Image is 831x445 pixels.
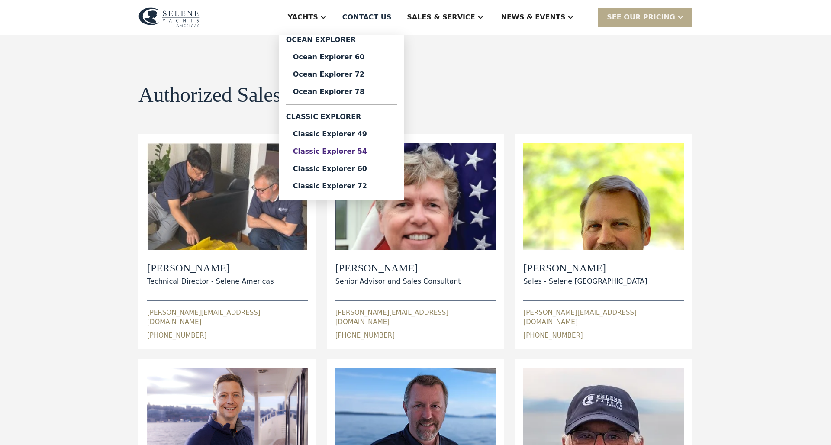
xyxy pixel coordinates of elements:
div: [PHONE_NUMBER] [335,331,395,341]
div: [PERSON_NAME]Sales - Selene [GEOGRAPHIC_DATA][PERSON_NAME][EMAIL_ADDRESS][DOMAIN_NAME][PHONE_NUMBER] [523,143,684,340]
div: Ocean Explorer 60 [293,54,390,61]
div: [PERSON_NAME]Senior Advisor and Sales Consultant[PERSON_NAME][EMAIL_ADDRESS][DOMAIN_NAME][PHONE_N... [335,143,496,340]
a: Classic Explorer 54 [286,143,397,160]
nav: Yachts [279,35,404,200]
div: Technical Director - Selene Americas [147,276,274,287]
div: Ocean Explorer 78 [293,88,390,95]
div: Classic Explorer 60 [293,165,390,172]
div: Sales & Service [407,12,475,23]
div: [PERSON_NAME][EMAIL_ADDRESS][DOMAIN_NAME] [335,308,496,327]
h1: Authorized Sales [138,84,281,106]
a: Ocean Explorer 72 [286,66,397,83]
div: [PHONE_NUMBER] [147,331,206,341]
div: Senior Advisor and Sales Consultant [335,276,461,287]
a: Ocean Explorer 78 [286,83,397,100]
div: Sales - Selene [GEOGRAPHIC_DATA] [523,276,647,287]
div: Yachts [288,12,318,23]
div: Classic Explorer 72 [293,183,390,190]
div: Classic Explorer [286,108,397,126]
a: Classic Explorer 49 [286,126,397,143]
a: Classic Explorer 72 [286,177,397,195]
h2: [PERSON_NAME] [147,262,274,274]
div: [PERSON_NAME]Technical Director - Selene Americas[PERSON_NAME][EMAIL_ADDRESS][DOMAIN_NAME][PHONE_... [147,143,308,340]
div: SEE Our Pricing [598,8,692,26]
a: Classic Explorer 60 [286,160,397,177]
div: Classic Explorer 49 [293,131,390,138]
div: Contact US [342,12,392,23]
h2: [PERSON_NAME] [523,262,647,274]
div: Classic Explorer 54 [293,148,390,155]
img: logo [138,7,200,27]
div: Ocean Explorer [286,35,397,48]
div: [PERSON_NAME][EMAIL_ADDRESS][DOMAIN_NAME] [523,308,684,327]
div: SEE Our Pricing [607,12,675,23]
div: News & EVENTS [501,12,566,23]
h2: [PERSON_NAME] [335,262,461,274]
div: [PHONE_NUMBER] [523,331,583,341]
div: Ocean Explorer 72 [293,71,390,78]
div: [PERSON_NAME][EMAIL_ADDRESS][DOMAIN_NAME] [147,308,308,327]
a: Ocean Explorer 60 [286,48,397,66]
